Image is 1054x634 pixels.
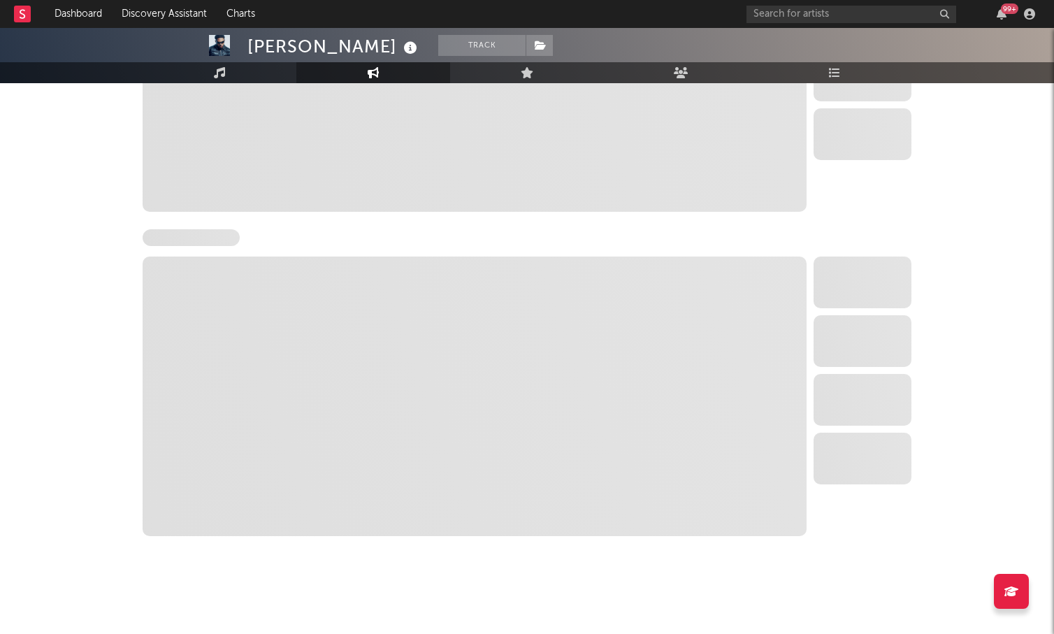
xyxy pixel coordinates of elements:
button: 99+ [997,8,1006,20]
span: Spotify Popularity [143,229,240,246]
div: 99 + [1001,3,1018,14]
button: Track [438,35,526,56]
input: Search for artists [746,6,956,23]
div: [PERSON_NAME] [247,35,421,58]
